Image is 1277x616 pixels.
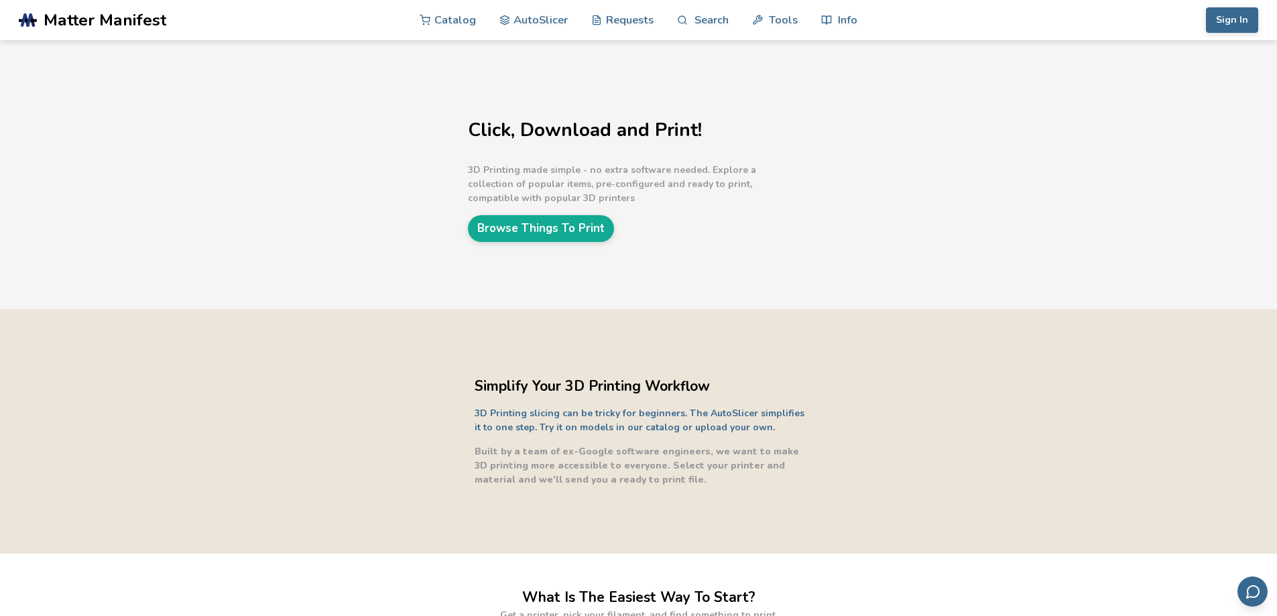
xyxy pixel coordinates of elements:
a: Browse Things To Print [468,215,614,241]
h2: What Is The Easiest Way To Start? [522,587,755,608]
p: 3D Printing slicing can be tricky for beginners. The AutoSlicer simplifies it to one step. Try it... [475,406,810,434]
span: Matter Manifest [44,11,166,29]
button: Send feedback via email [1237,576,1268,607]
p: Built by a team of ex-Google software engineers, we want to make 3D printing more accessible to e... [475,444,810,487]
p: 3D Printing made simple - no extra software needed. Explore a collection of popular items, pre-co... [468,163,803,205]
h2: Simplify Your 3D Printing Workflow [475,376,810,397]
h1: Click, Download and Print! [468,120,803,141]
button: Sign In [1206,7,1258,33]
